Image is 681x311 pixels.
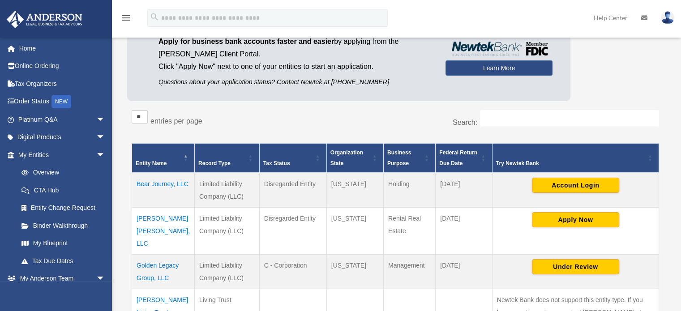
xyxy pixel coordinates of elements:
td: [US_STATE] [326,254,383,289]
th: Entity Name: Activate to invert sorting [132,143,195,173]
i: search [150,12,159,22]
label: entries per page [150,117,202,125]
span: arrow_drop_down [96,146,114,164]
td: Disregarded Entity [259,173,326,208]
img: Anderson Advisors Platinum Portal [4,11,85,28]
td: Bear Journey, LLC [132,173,195,208]
a: My Anderson Teamarrow_drop_down [6,270,119,288]
a: Home [6,39,119,57]
td: Holding [383,173,435,208]
div: Try Newtek Bank [496,158,645,169]
a: Overview [13,164,110,182]
a: My Blueprint [13,234,114,252]
a: My Entitiesarrow_drop_down [6,146,114,164]
td: [PERSON_NAME] [PERSON_NAME], LLC [132,207,195,254]
a: Account Login [532,181,619,188]
span: arrow_drop_down [96,128,114,147]
p: Click "Apply Now" next to one of your entities to start an application. [158,60,432,73]
a: Order StatusNEW [6,93,119,111]
td: Limited Liability Company (LLC) [195,254,260,289]
span: arrow_drop_down [96,270,114,288]
td: [US_STATE] [326,173,383,208]
th: Record Type: Activate to sort [195,143,260,173]
span: Record Type [198,160,231,166]
span: Apply for business bank accounts faster and easier [158,38,334,45]
td: Disregarded Entity [259,207,326,254]
img: NewtekBankLogoSM.png [450,42,548,56]
button: Under Review [532,259,619,274]
th: Federal Return Due Date: Activate to sort [436,143,492,173]
a: Tax Due Dates [13,252,114,270]
td: [DATE] [436,207,492,254]
button: Apply Now [532,212,619,227]
td: Limited Liability Company (LLC) [195,207,260,254]
div: NEW [51,95,71,108]
img: User Pic [661,11,674,24]
td: [DATE] [436,173,492,208]
td: Golden Legacy Group, LLC [132,254,195,289]
th: Business Purpose: Activate to sort [383,143,435,173]
th: Try Newtek Bank : Activate to sort [492,143,659,173]
span: Organization State [330,149,363,166]
td: [US_STATE] [326,207,383,254]
a: CTA Hub [13,181,114,199]
a: Platinum Q&Aarrow_drop_down [6,111,119,128]
i: menu [121,13,132,23]
a: Digital Productsarrow_drop_down [6,128,119,146]
a: Online Ordering [6,57,119,75]
a: Learn More [445,60,553,76]
td: [DATE] [436,254,492,289]
label: Search: [453,119,477,126]
a: Entity Change Request [13,199,114,217]
td: C - Corporation [259,254,326,289]
td: Management [383,254,435,289]
span: arrow_drop_down [96,111,114,129]
td: Limited Liability Company (LLC) [195,173,260,208]
button: Account Login [532,178,619,193]
span: Business Purpose [387,149,411,166]
a: Binder Walkthrough [13,217,114,234]
span: Tax Status [263,160,290,166]
th: Organization State: Activate to sort [326,143,383,173]
td: Rental Real Estate [383,207,435,254]
span: Entity Name [136,160,167,166]
span: Federal Return Due Date [439,149,477,166]
a: Tax Organizers [6,75,119,93]
p: Questions about your application status? Contact Newtek at [PHONE_NUMBER] [158,77,432,88]
th: Tax Status: Activate to sort [259,143,326,173]
p: by applying from the [PERSON_NAME] Client Portal. [158,35,432,60]
a: menu [121,16,132,23]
